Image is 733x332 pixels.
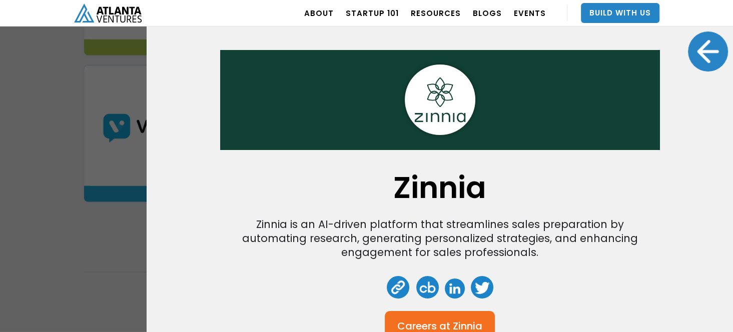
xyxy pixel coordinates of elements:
a: Build With Us [581,3,659,23]
img: Company Banner [220,48,660,151]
